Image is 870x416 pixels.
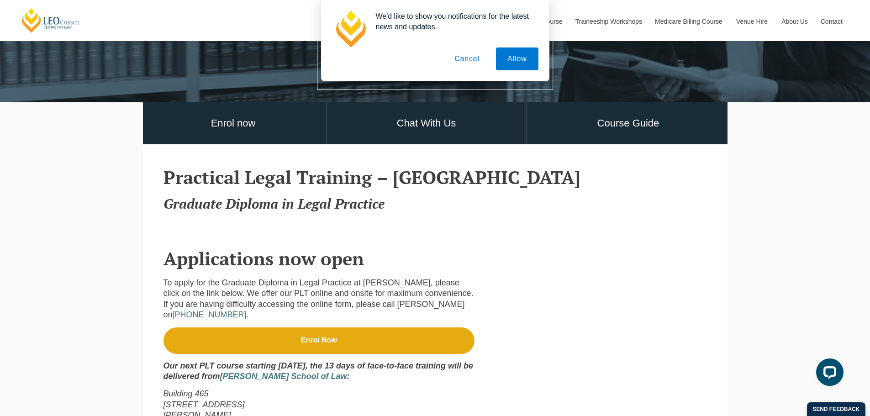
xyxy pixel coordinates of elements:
[369,11,538,32] div: We'd like to show you notifications for the latest news and updates.
[809,355,847,393] iframe: LiveChat chat widget
[163,248,707,269] h2: Applications now open
[163,195,385,213] em: Graduate Diploma in Legal Practice
[443,47,491,70] button: Cancel
[527,102,729,145] a: Course Guide
[163,361,473,381] strong: Our next PLT course starting [DATE], the 13 days of face-to-face training will be delivered from :
[163,167,707,187] h2: Practical Legal Training – [GEOGRAPHIC_DATA]
[163,389,209,398] em: Building 465
[163,327,475,354] a: Enrol Now
[163,400,245,409] em: [STREET_ADDRESS]
[332,11,369,47] img: notification icon
[163,278,475,321] p: To apply for the Graduate Diploma in Legal Practice at [PERSON_NAME], please click on the link be...
[327,102,527,145] a: Chat With Us
[496,47,538,70] button: Allow
[141,102,326,145] a: Enrol now
[173,310,247,319] a: [PHONE_NUMBER]
[220,372,347,381] a: [PERSON_NAME] School of Law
